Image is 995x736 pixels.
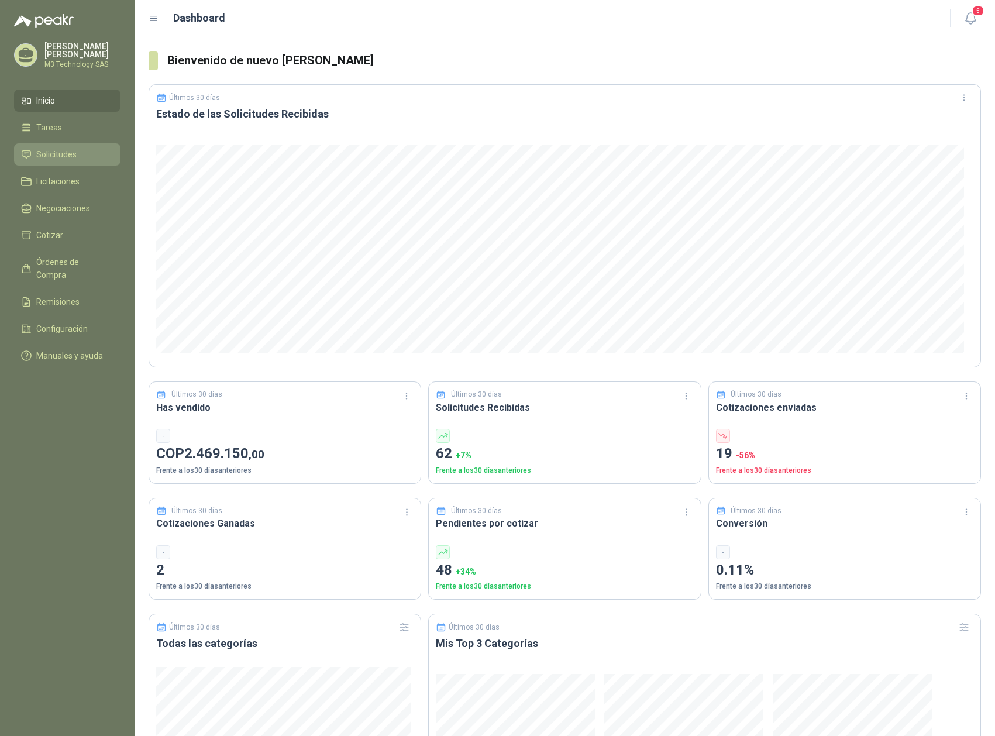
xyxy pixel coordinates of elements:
a: Órdenes de Compra [14,251,120,286]
span: Tareas [36,121,62,134]
p: Últimos 30 días [731,389,781,400]
div: - [156,545,170,559]
p: Frente a los 30 días anteriores [716,581,973,592]
div: - [716,545,730,559]
button: 5 [960,8,981,29]
a: Solicitudes [14,143,120,166]
span: -56 % [736,450,755,460]
p: Últimos 30 días [169,623,220,631]
p: Últimos 30 días [169,94,220,102]
h3: Estado de las Solicitudes Recibidas [156,107,973,121]
h3: Mis Top 3 Categorías [436,637,973,651]
p: 0.11% [716,559,973,582]
p: Últimos 30 días [171,505,222,517]
h3: Has vendido [156,400,414,415]
span: + 7 % [456,450,471,460]
span: Órdenes de Compra [36,256,109,281]
span: Licitaciones [36,175,80,188]
span: + 34 % [456,567,476,576]
p: Últimos 30 días [171,389,222,400]
p: Frente a los 30 días anteriores [716,465,973,476]
span: Remisiones [36,295,80,308]
h3: Solicitudes Recibidas [436,400,693,415]
span: Configuración [36,322,88,335]
span: Cotizar [36,229,63,242]
p: COP [156,443,414,465]
p: 19 [716,443,973,465]
img: Logo peakr [14,14,74,28]
span: Negociaciones [36,202,90,215]
a: Negociaciones [14,197,120,219]
p: 48 [436,559,693,582]
a: Licitaciones [14,170,120,192]
div: - [156,429,170,443]
p: 62 [436,443,693,465]
h3: Cotizaciones enviadas [716,400,973,415]
p: M3 Technology SAS [44,61,120,68]
a: Inicio [14,90,120,112]
a: Tareas [14,116,120,139]
p: [PERSON_NAME] [PERSON_NAME] [44,42,120,59]
h3: Cotizaciones Ganadas [156,516,414,531]
span: 2.469.150 [184,445,264,462]
h3: Conversión [716,516,973,531]
p: Frente a los 30 días anteriores [156,465,414,476]
p: Últimos 30 días [449,623,500,631]
h3: Todas las categorías [156,637,414,651]
p: Frente a los 30 días anteriores [156,581,414,592]
a: Manuales y ayuda [14,345,120,367]
span: 5 [972,5,984,16]
span: Manuales y ayuda [36,349,103,362]
p: Últimos 30 días [731,505,781,517]
p: Últimos 30 días [451,505,502,517]
span: Solicitudes [36,148,77,161]
p: Frente a los 30 días anteriores [436,465,693,476]
h3: Pendientes por cotizar [436,516,693,531]
a: Cotizar [14,224,120,246]
a: Configuración [14,318,120,340]
h3: Bienvenido de nuevo [PERSON_NAME] [167,51,981,70]
p: 2 [156,559,414,582]
span: ,00 [249,448,264,461]
p: Últimos 30 días [451,389,502,400]
span: Inicio [36,94,55,107]
h1: Dashboard [173,10,225,26]
p: Frente a los 30 días anteriores [436,581,693,592]
a: Remisiones [14,291,120,313]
